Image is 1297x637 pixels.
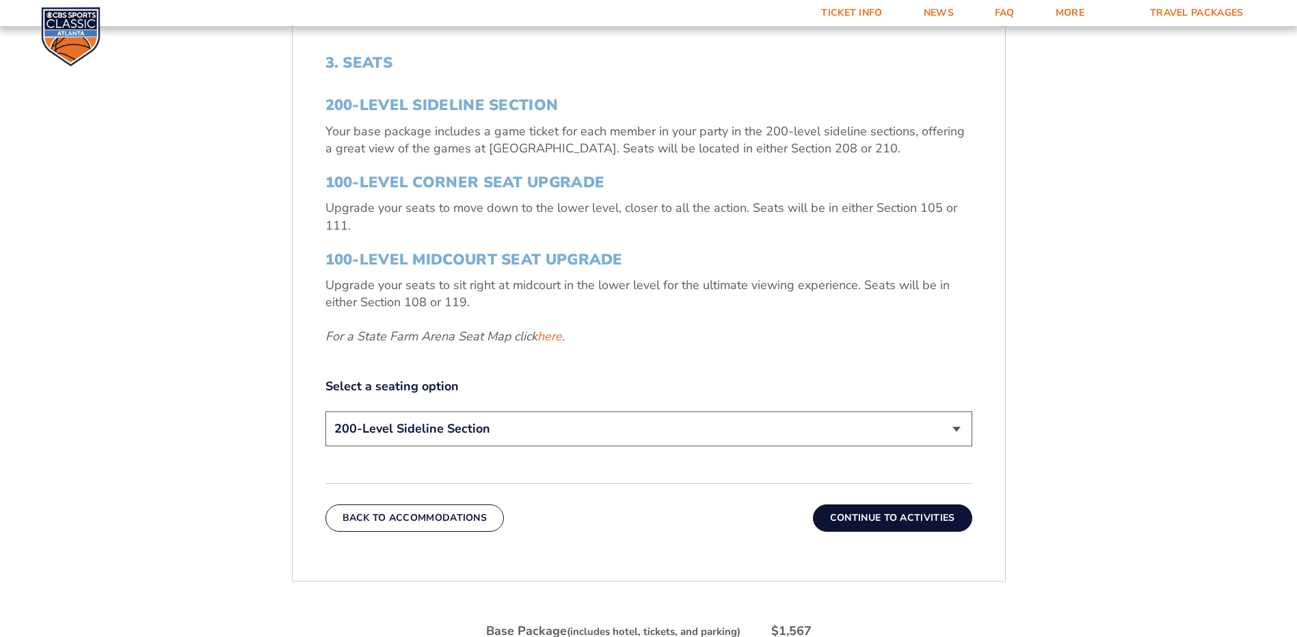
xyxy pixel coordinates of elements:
[325,277,972,311] p: Upgrade your seats to sit right at midcourt in the lower level for the ultimate viewing experienc...
[325,328,565,344] em: For a State Farm Arena Seat Map click .
[537,328,562,345] a: here
[325,378,972,395] label: Select a seating option
[325,123,972,157] p: Your base package includes a game ticket for each member in your party in the 200-level sideline ...
[813,504,972,532] button: Continue To Activities
[325,174,972,191] h3: 100-Level Corner Seat Upgrade
[325,200,972,234] p: Upgrade your seats to move down to the lower level, closer to all the action. Seats will be in ei...
[41,7,101,66] img: CBS Sports Classic
[325,54,972,72] h2: 3. Seats
[325,96,972,114] h3: 200-Level Sideline Section
[325,504,505,532] button: Back To Accommodations
[325,251,972,269] h3: 100-Level Midcourt Seat Upgrade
